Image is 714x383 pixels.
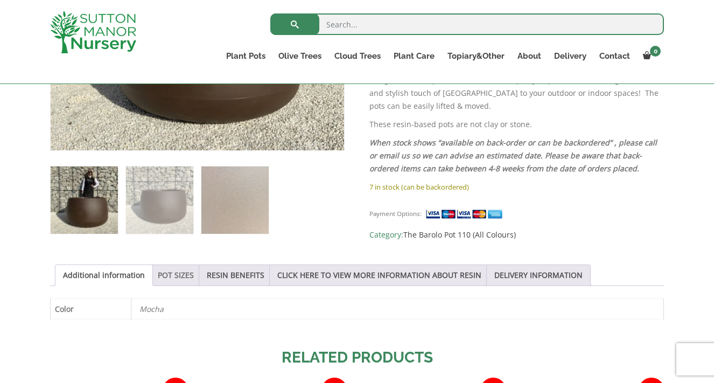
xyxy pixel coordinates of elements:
a: Olive Trees [272,48,328,64]
a: POT SIZES [158,265,194,285]
p: Mocha [139,299,655,319]
img: The Barolo Pot 110 Colour Mocha Brown - Image 2 [126,166,193,234]
a: Contact [593,48,636,64]
a: The Barolo Pot 110 (All Colours) [403,229,516,240]
th: Color [51,298,131,319]
a: Delivery [548,48,593,64]
a: DELIVERY INFORMATION [494,265,583,285]
img: payment supported [425,208,506,220]
span: Category: [369,228,664,241]
a: Cloud Trees [328,48,387,64]
p: 7 in stock (can be backordered) [369,180,664,193]
h2: Related products [50,346,664,369]
a: Topiary&Other [441,48,511,64]
a: About [511,48,548,64]
span: 0 [650,46,661,57]
a: CLICK HERE TO VIEW MORE INFORMATION ABOUT RESIN [277,265,481,285]
p: These resin-based pots are not clay or stone. [369,118,664,131]
em: When stock shows “available on back-order or can be backordered” , please call or email us so we ... [369,137,657,173]
img: logo [50,11,136,53]
a: Plant Pots [220,48,272,64]
a: Additional information [63,265,145,285]
a: Plant Care [387,48,441,64]
img: The Barolo Pot 110 Colour Mocha Brown [51,166,118,234]
a: RESIN BENEFITS [207,265,264,285]
table: Product Details [50,298,664,319]
small: Payment Options: [369,210,422,218]
a: 0 [636,48,664,64]
img: The Barolo Pot 110 Colour Mocha Brown - Image 3 [201,166,269,234]
input: Search... [270,13,664,35]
